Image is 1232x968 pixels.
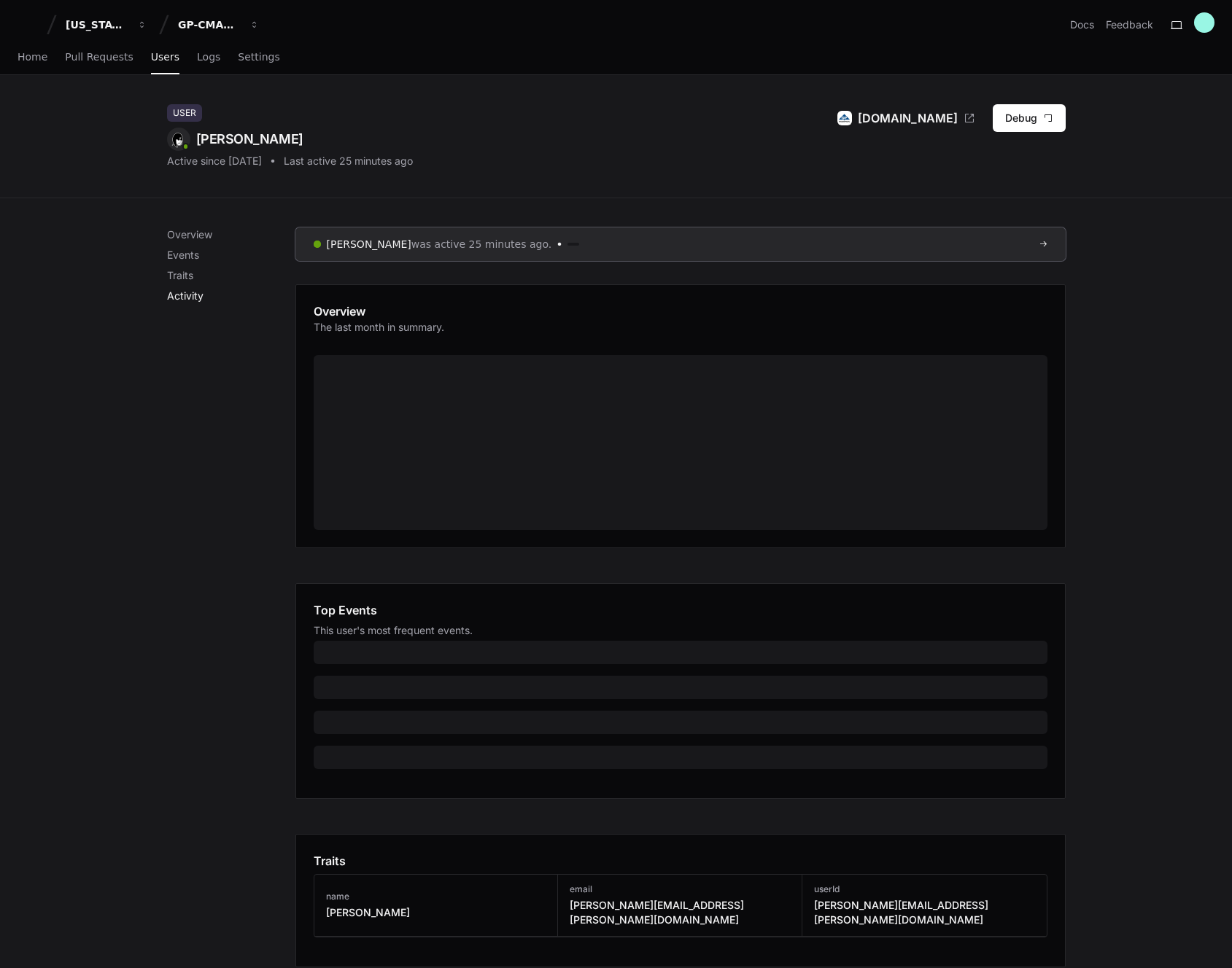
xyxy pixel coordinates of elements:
[238,41,279,74] a: Settings
[151,52,179,61] span: Users
[167,268,295,283] p: Traits
[314,623,1047,638] div: This user's most frequent events.
[314,302,444,320] h1: Overview
[197,52,220,61] span: Logs
[326,905,410,920] h3: [PERSON_NAME]
[858,109,958,127] span: [DOMAIN_NAME]
[295,227,1066,261] a: [PERSON_NAME]was active 25 minutes ago.
[570,883,790,895] h3: email
[1070,17,1094,32] a: Docs
[18,52,47,61] span: Home
[238,52,279,61] span: Settings
[327,238,411,250] a: [PERSON_NAME]
[178,17,241,32] div: GP-CMAG-MP2
[167,104,202,122] div: User
[167,227,295,242] p: Overview
[18,41,47,74] a: Home
[65,41,133,74] a: Pull Requests
[314,601,377,619] h1: Top Events
[314,302,1047,343] app-pz-page-link-header: Overview
[1106,17,1153,32] button: Feedback
[837,111,852,125] img: gapac.com
[65,52,133,61] span: Pull Requests
[167,289,295,303] p: Activity
[66,17,128,32] div: [US_STATE] Pacific
[284,154,413,168] div: Last active 25 minutes ago
[169,130,188,149] img: 11.svg
[993,104,1066,132] button: Debug
[814,898,1035,927] h3: [PERSON_NAME][EMAIL_ADDRESS][PERSON_NAME][DOMAIN_NAME]
[314,852,1047,870] app-pz-page-link-header: Traits
[411,237,551,251] span: was active 25 minutes ago.
[151,41,179,74] a: Users
[167,128,413,151] div: [PERSON_NAME]
[60,12,153,38] button: [US_STATE] Pacific
[814,883,1035,895] h3: userId
[167,248,295,262] p: Events
[314,852,346,870] h1: Traits
[570,898,790,927] h3: [PERSON_NAME][EMAIL_ADDRESS][PERSON_NAME][DOMAIN_NAME]
[858,109,975,127] a: [DOMAIN_NAME]
[172,12,266,38] button: GP-CMAG-MP2
[167,154,262,168] div: Active since [DATE]
[197,41,220,74] a: Logs
[326,891,410,902] h3: name
[314,320,444,335] p: The last month in summary.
